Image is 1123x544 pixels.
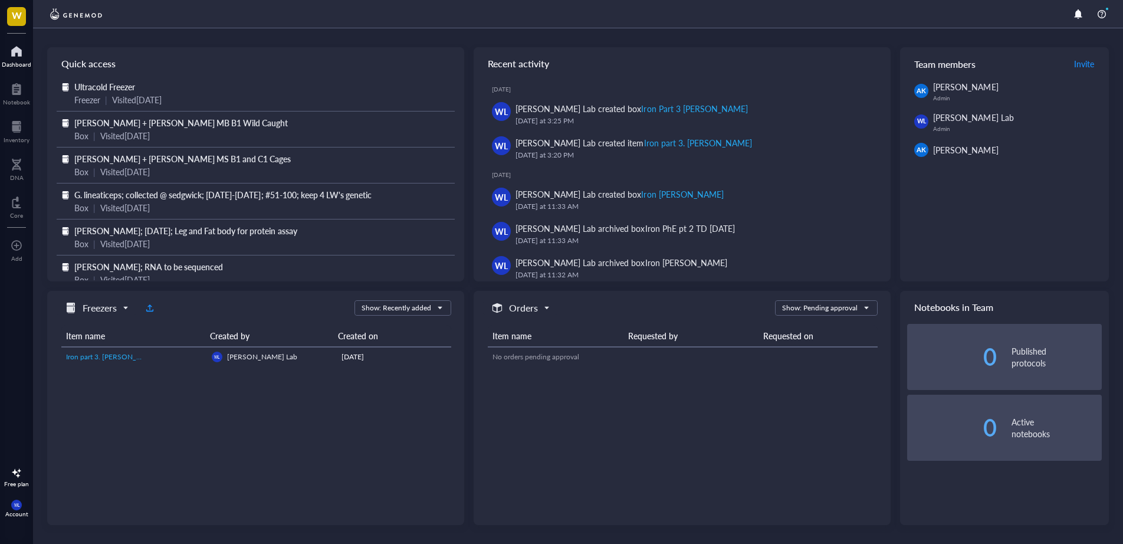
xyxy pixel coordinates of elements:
[74,237,88,250] div: Box
[933,81,998,93] span: [PERSON_NAME]
[4,480,29,487] div: Free plan
[495,139,508,152] span: WL
[488,325,623,347] th: Item name
[917,117,926,126] span: WL
[933,125,1102,132] div: Admin
[515,149,872,161] div: [DATE] at 3:20 PM
[933,112,1013,123] span: [PERSON_NAME] Lab
[917,145,926,155] span: AK
[2,42,31,68] a: Dashboard
[74,261,223,273] span: [PERSON_NAME]; RNA to be sequenced
[933,94,1102,101] div: Admin
[11,255,22,262] div: Add
[74,129,88,142] div: Box
[93,129,96,142] div: |
[2,61,31,68] div: Dashboard
[74,273,88,286] div: Box
[4,136,29,143] div: Inventory
[907,348,997,366] div: 0
[74,153,291,165] span: [PERSON_NAME] + [PERSON_NAME] MS B1 and C1 Cages
[74,189,372,201] span: G. lineaticeps; collected @ sedgwick; [DATE]-[DATE]; #51-100; keep 4 LW's genetic
[641,188,723,200] div: Iron [PERSON_NAME]
[100,129,150,142] div: Visited [DATE]
[917,86,926,96] span: AK
[495,191,508,204] span: WL
[515,256,727,269] div: [PERSON_NAME] Lab archived box
[492,171,881,178] div: [DATE]
[1074,58,1094,70] span: Invite
[495,105,508,118] span: WL
[492,352,873,362] div: No orders pending approval
[509,301,538,315] h5: Orders
[1073,54,1095,73] button: Invite
[74,93,100,106] div: Freezer
[74,117,288,129] span: [PERSON_NAME] + [PERSON_NAME] MB B1 Wild Caught
[4,117,29,143] a: Inventory
[645,257,727,268] div: Iron [PERSON_NAME]
[74,165,88,178] div: Box
[515,201,872,212] div: [DATE] at 11:33 AM
[12,8,22,22] span: W
[641,103,747,114] div: Iron Part 3 [PERSON_NAME]
[758,325,878,347] th: Requested on
[495,225,508,238] span: WL
[93,201,96,214] div: |
[645,222,735,234] div: Iron PhE pt 2 TD [DATE]
[3,80,30,106] a: Notebook
[515,222,735,235] div: [PERSON_NAME] Lab archived box
[483,132,881,166] a: WL[PERSON_NAME] Lab created itemIron part 3. [PERSON_NAME][DATE] at 3:20 PM
[483,97,881,132] a: WL[PERSON_NAME] Lab created boxIron Part 3 [PERSON_NAME][DATE] at 3:25 PM
[100,201,150,214] div: Visited [DATE]
[492,86,881,93] div: [DATE]
[907,418,997,437] div: 0
[214,355,219,359] span: WL
[112,93,162,106] div: Visited [DATE]
[644,137,752,149] div: Iron part 3. [PERSON_NAME]
[100,165,150,178] div: Visited [DATE]
[900,291,1109,324] div: Notebooks in Team
[1012,416,1102,440] div: Active notebooks
[74,201,88,214] div: Box
[515,136,752,149] div: [PERSON_NAME] Lab created item
[1012,345,1102,369] div: Published protocols
[47,7,105,21] img: genemod-logo
[3,99,30,106] div: Notebook
[105,93,107,106] div: |
[83,301,117,315] h5: Freezers
[474,47,891,80] div: Recent activity
[14,503,19,507] span: WL
[47,47,464,80] div: Quick access
[227,352,297,362] span: [PERSON_NAME] Lab
[515,235,872,247] div: [DATE] at 11:33 AM
[100,237,150,250] div: Visited [DATE]
[61,325,205,347] th: Item name
[333,325,446,347] th: Created on
[515,102,748,115] div: [PERSON_NAME] Lab created box
[483,183,881,217] a: WL[PERSON_NAME] Lab created boxIron [PERSON_NAME][DATE] at 11:33 AM
[74,81,135,93] span: Ultracold Freezer
[205,325,334,347] th: Created by
[10,193,23,219] a: Core
[93,237,96,250] div: |
[10,212,23,219] div: Core
[66,352,202,362] a: Iron part 3. [PERSON_NAME]
[74,225,297,237] span: [PERSON_NAME]; [DATE]; Leg and Fat body for protein assay
[933,144,998,156] span: [PERSON_NAME]
[362,303,431,313] div: Show: Recently added
[100,273,150,286] div: Visited [DATE]
[515,188,723,201] div: [PERSON_NAME] Lab created box
[495,259,508,272] span: WL
[10,155,24,181] a: DNA
[623,325,758,347] th: Requested by
[93,165,96,178] div: |
[93,273,96,286] div: |
[782,303,858,313] div: Show: Pending approval
[10,174,24,181] div: DNA
[66,352,159,362] span: Iron part 3. [PERSON_NAME]
[900,47,1109,80] div: Team members
[342,352,446,362] div: [DATE]
[515,115,872,127] div: [DATE] at 3:25 PM
[5,510,28,517] div: Account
